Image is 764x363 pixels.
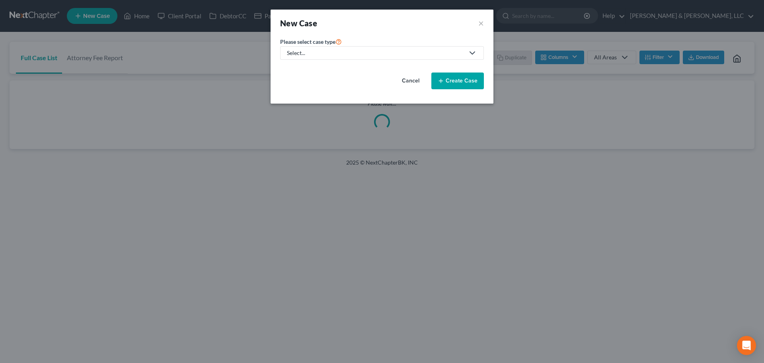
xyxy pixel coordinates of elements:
[280,18,317,28] strong: New Case
[478,18,484,29] button: ×
[393,73,428,89] button: Cancel
[431,73,484,89] button: Create Case
[287,49,464,57] div: Select...
[280,38,335,45] span: Please select case type
[737,336,756,355] div: Open Intercom Messenger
